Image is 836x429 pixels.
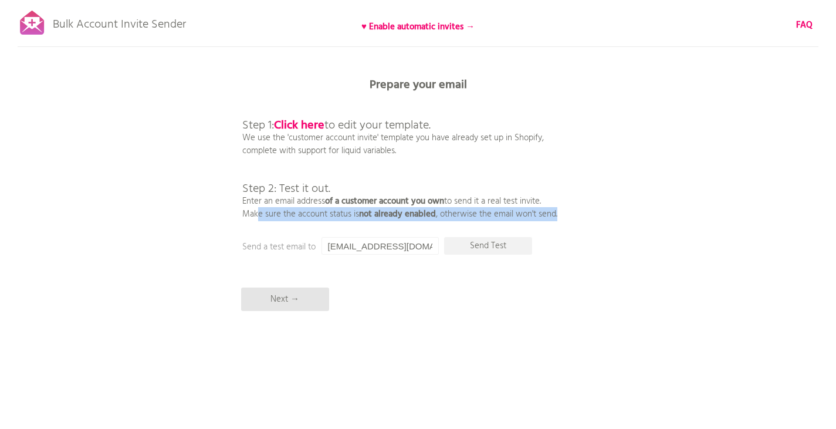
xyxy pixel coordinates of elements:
a: Click here [274,116,324,135]
p: We use the 'customer account invite' template you have already set up in Shopify, complete with s... [242,94,557,221]
b: FAQ [796,18,813,32]
a: FAQ [796,19,813,32]
p: Bulk Account Invite Sender [53,7,186,36]
span: Step 1: to edit your template. [242,116,431,135]
b: not already enabled [359,207,436,221]
p: Next → [241,288,329,311]
p: Send a test email to [242,241,477,254]
b: Prepare your email [370,76,467,94]
p: Send Test [444,237,532,255]
span: Step 2: Test it out. [242,180,330,198]
b: ♥ Enable automatic invites → [361,20,475,34]
b: of a customer account you own [325,194,444,208]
